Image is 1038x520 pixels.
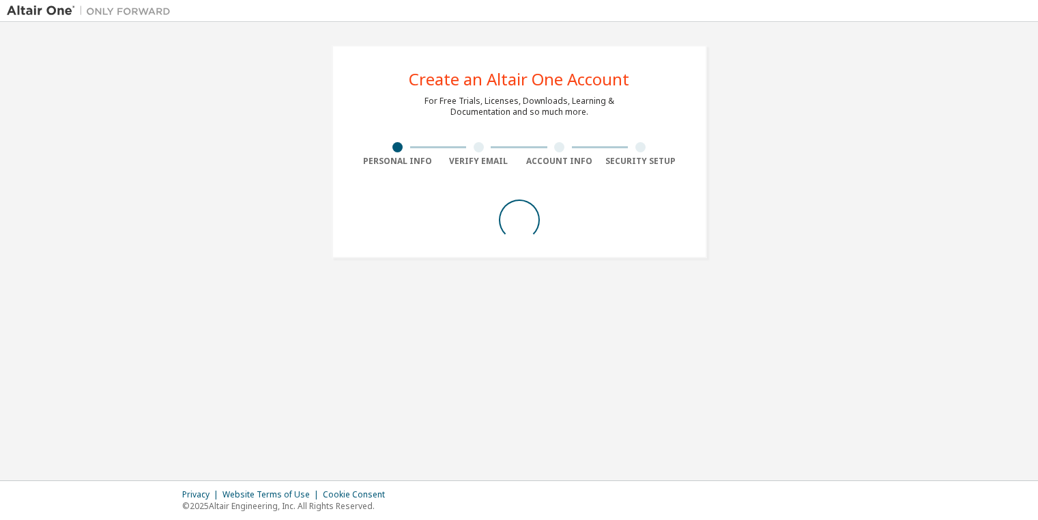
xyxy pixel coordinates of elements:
[409,71,629,87] div: Create an Altair One Account
[438,156,519,167] div: Verify Email
[600,156,681,167] div: Security Setup
[358,156,439,167] div: Personal Info
[424,96,614,118] div: For Free Trials, Licenses, Downloads, Learning & Documentation and so much more.
[182,489,222,500] div: Privacy
[519,156,601,167] div: Account Info
[323,489,393,500] div: Cookie Consent
[182,500,393,512] p: © 2025 Altair Engineering, Inc. All Rights Reserved.
[222,489,323,500] div: Website Terms of Use
[7,4,177,18] img: Altair One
